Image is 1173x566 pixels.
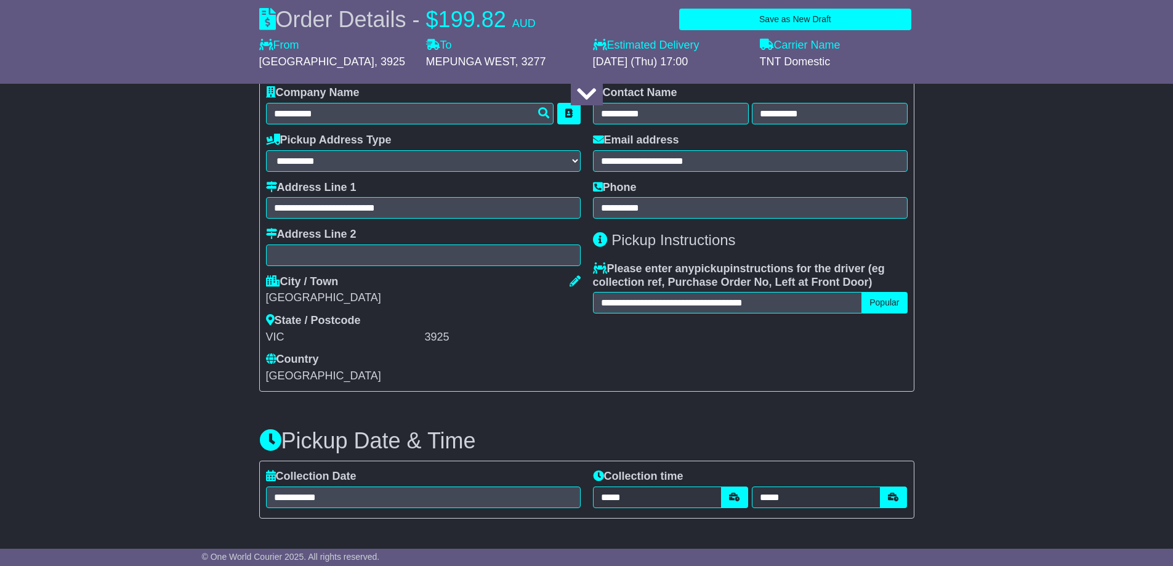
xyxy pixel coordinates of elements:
span: MEPUNGA WEST [426,55,515,68]
span: , 3925 [374,55,405,68]
div: [GEOGRAPHIC_DATA] [266,291,581,305]
div: 3925 [425,331,581,344]
span: eg collection ref, Purchase Order No, Left at Front Door [593,262,885,288]
label: From [259,39,299,52]
label: Country [266,353,319,366]
span: Pickup Instructions [611,232,735,248]
label: State / Postcode [266,314,361,328]
label: City / Town [266,275,339,289]
span: [GEOGRAPHIC_DATA] [259,55,374,68]
span: [GEOGRAPHIC_DATA] [266,370,381,382]
label: Estimated Delivery [593,39,748,52]
span: , 3277 [515,55,546,68]
a: Preview [855,73,907,86]
label: Company Name [266,86,360,100]
span: 199.82 [438,7,506,32]
label: Collection time [593,470,683,483]
div: TNT Domestic [760,55,914,69]
span: $ [426,7,438,32]
label: Address Line 2 [266,228,357,241]
span: © One World Courier 2025. All rights reserved. [202,552,380,562]
label: Address Line 1 [266,181,357,195]
label: Phone [593,181,637,195]
div: Order Details - [259,6,536,33]
h3: Pickup Date & Time [259,429,914,453]
label: Email address [593,134,679,147]
label: Pickup Address Type [266,134,392,147]
button: Popular [861,292,907,313]
span: AUD [512,17,536,30]
label: Carrier Name [760,39,840,52]
button: Save as New Draft [679,9,911,30]
label: Collection Date [266,470,357,483]
div: VIC [266,331,422,344]
span: pickup [695,262,730,275]
div: [DATE] (Thu) 17:00 [593,55,748,69]
label: To [426,39,452,52]
label: Please enter any instructions for the driver ( ) [593,262,908,289]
